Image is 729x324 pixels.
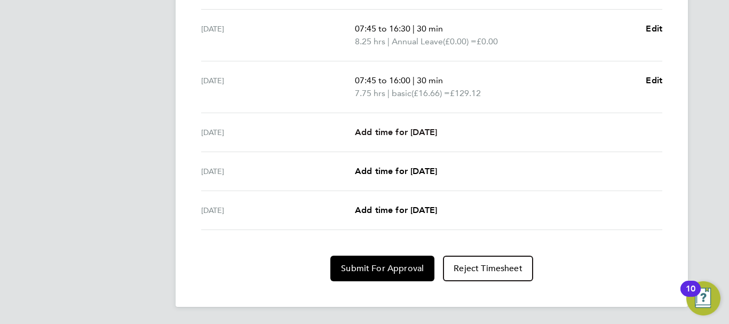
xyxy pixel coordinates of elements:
span: Add time for [DATE] [355,166,437,176]
a: Add time for [DATE] [355,204,437,217]
div: 10 [686,289,695,303]
span: Edit [646,23,662,34]
a: Edit [646,22,662,35]
a: Add time for [DATE] [355,126,437,139]
span: | [387,36,390,46]
span: Edit [646,75,662,85]
span: Annual Leave [392,35,443,48]
span: Add time for [DATE] [355,127,437,137]
span: Add time for [DATE] [355,205,437,215]
span: | [413,23,415,34]
button: Reject Timesheet [443,256,533,281]
span: Reject Timesheet [454,263,522,274]
div: [DATE] [201,204,355,217]
span: £129.12 [450,88,481,98]
span: 07:45 to 16:00 [355,75,410,85]
div: [DATE] [201,74,355,100]
span: 8.25 hrs [355,36,385,46]
span: | [387,88,390,98]
div: [DATE] [201,165,355,178]
span: (£16.66) = [411,88,450,98]
span: basic [392,87,411,100]
a: Edit [646,74,662,87]
span: | [413,75,415,85]
span: £0.00 [477,36,498,46]
span: 7.75 hrs [355,88,385,98]
span: 07:45 to 16:30 [355,23,410,34]
span: 30 min [417,75,443,85]
span: (£0.00) = [443,36,477,46]
button: Submit For Approval [330,256,434,281]
div: [DATE] [201,22,355,48]
div: [DATE] [201,126,355,139]
a: Add time for [DATE] [355,165,437,178]
button: Open Resource Center, 10 new notifications [686,281,720,315]
span: Submit For Approval [341,263,424,274]
span: 30 min [417,23,443,34]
